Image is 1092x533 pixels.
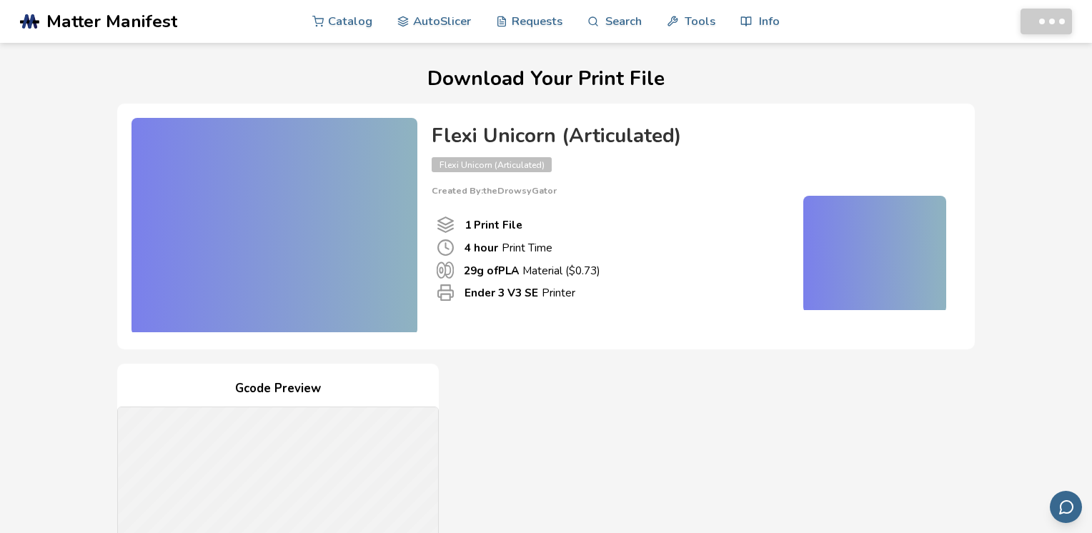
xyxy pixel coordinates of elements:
[464,263,519,278] b: 29 g of PLA
[437,239,455,256] span: Print Time
[437,216,455,234] span: Number Of Print files
[1050,491,1082,523] button: Send feedback via email
[465,240,552,255] p: Print Time
[432,125,946,147] h4: Flexi Unicorn (Articulated)
[22,68,1071,90] h1: Download Your Print File
[437,284,455,302] span: Printer
[117,378,439,400] h4: Gcode Preview
[46,11,177,31] span: Matter Manifest
[437,261,454,279] span: Material Used
[465,217,522,232] b: 1 Print File
[464,263,600,278] p: Material ($ 0.73 )
[432,186,946,196] p: Created By: theDrowsyGator
[465,285,538,300] b: Ender 3 V3 SE
[432,157,552,172] span: Flexi Unicorn (Articulated)
[465,240,498,255] b: 4 hour
[465,285,575,300] p: Printer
